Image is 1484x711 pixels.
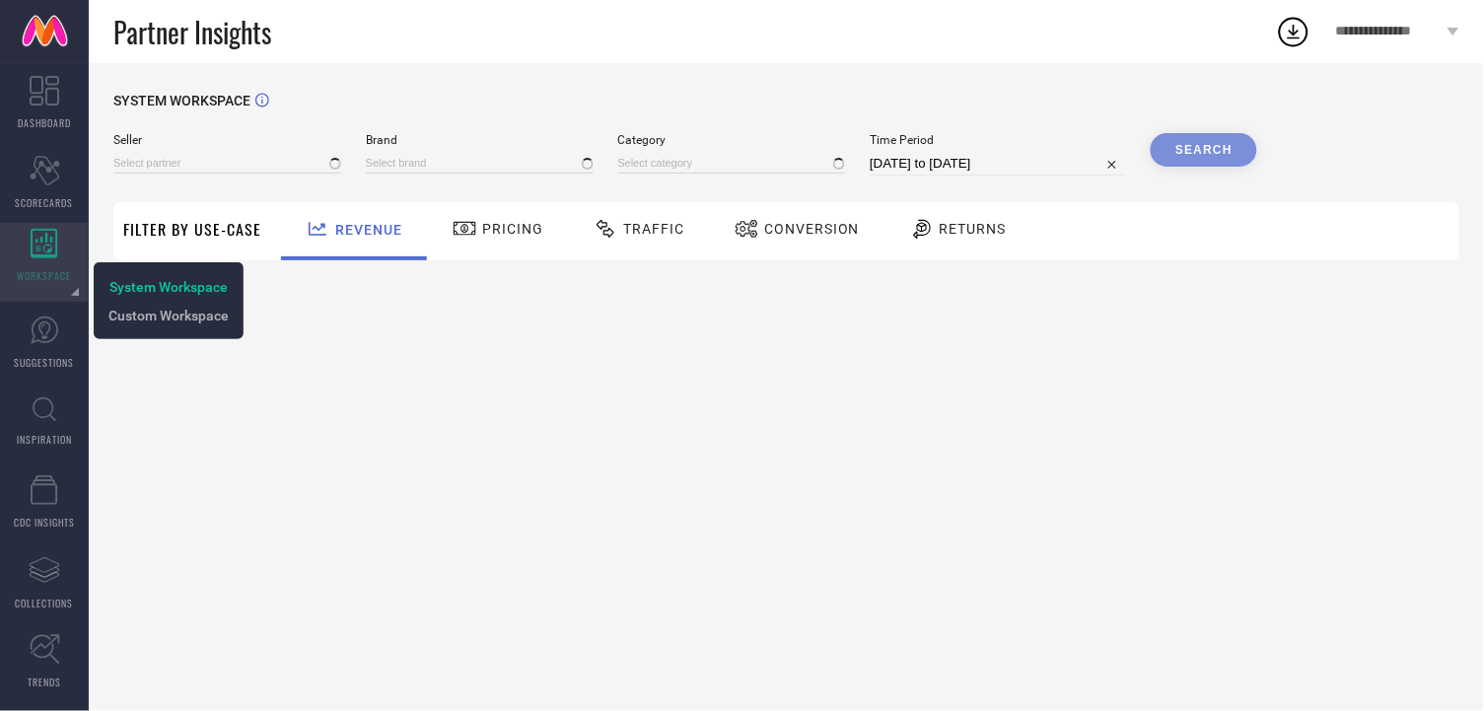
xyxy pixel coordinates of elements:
[17,432,72,447] span: INSPIRATION
[113,133,341,147] span: Seller
[108,308,229,323] span: Custom Workspace
[18,115,71,130] span: DASHBOARD
[764,221,860,237] span: Conversion
[109,279,228,295] span: System Workspace
[18,268,72,283] span: WORKSPACE
[14,515,75,530] span: CDC INSIGHTS
[335,222,402,238] span: Revenue
[366,133,594,147] span: Brand
[113,93,250,108] span: SYSTEM WORKSPACE
[1276,14,1311,49] div: Open download list
[940,221,1007,237] span: Returns
[482,221,543,237] span: Pricing
[870,152,1126,176] input: Select time period
[123,217,261,241] span: Filter By Use-Case
[618,153,846,174] input: Select category
[870,133,1126,147] span: Time Period
[108,306,229,324] a: Custom Workspace
[113,12,271,52] span: Partner Insights
[28,675,61,689] span: TRENDS
[15,355,75,370] span: SUGGESTIONS
[16,596,74,610] span: COLLECTIONS
[16,195,74,210] span: SCORECARDS
[623,221,684,237] span: Traffic
[366,153,594,174] input: Select brand
[618,133,846,147] span: Category
[113,153,341,174] input: Select partner
[109,277,228,296] a: System Workspace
